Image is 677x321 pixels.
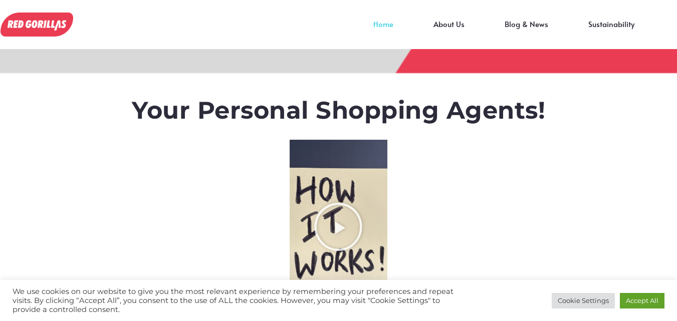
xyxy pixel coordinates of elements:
a: Cookie Settings [552,293,615,308]
div: Play Video about RedGorillas How it Works [313,202,363,252]
a: Accept All [620,293,664,308]
div: We use cookies on our website to give you the most relevant experience by remembering your prefer... [13,287,469,314]
h1: Your Personal Shopping Agents! [66,96,611,125]
a: Blog & News [485,24,568,39]
img: RedGorillas Shopping App! [1,13,73,37]
a: Sustainability [568,24,654,39]
a: Home [353,24,413,39]
a: About Us [413,24,485,39]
